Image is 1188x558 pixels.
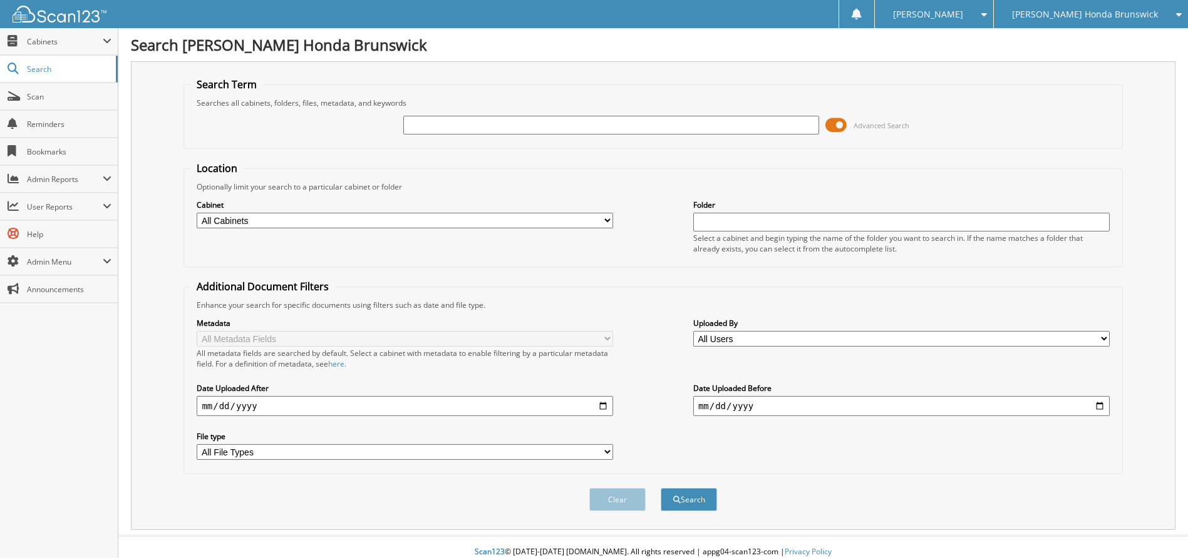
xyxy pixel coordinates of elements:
[693,233,1110,254] div: Select a cabinet and begin typing the name of the folder you want to search in. If the name match...
[693,318,1110,328] label: Uploaded By
[197,348,613,369] div: All metadata fields are searched by default. Select a cabinet with metadata to enable filtering b...
[589,488,646,511] button: Clear
[197,431,613,442] label: File type
[27,229,111,240] span: Help
[475,546,505,557] span: Scan123
[27,36,103,47] span: Cabinets
[27,256,103,267] span: Admin Menu
[893,11,963,18] span: [PERSON_NAME]
[190,181,1115,192] div: Optionally limit your search to a particular cabinet or folder
[27,119,111,129] span: Reminders
[1012,11,1158,18] span: [PERSON_NAME] Honda Brunswick
[190,98,1115,108] div: Searches all cabinets, folders, files, metadata, and keywords
[197,396,613,416] input: start
[190,78,263,91] legend: Search Term
[693,396,1110,416] input: end
[27,64,110,74] span: Search
[190,161,244,175] legend: Location
[27,284,111,295] span: Announcements
[27,146,111,157] span: Bookmarks
[197,383,613,393] label: Date Uploaded After
[27,91,111,102] span: Scan
[190,300,1115,310] div: Enhance your search for specific documents using filters such as date and file type.
[785,546,832,557] a: Privacy Policy
[13,6,106,23] img: scan123-logo-white.svg
[693,383,1110,393] label: Date Uploaded Before
[197,200,613,210] label: Cabinet
[328,358,344,369] a: here
[854,121,909,130] span: Advanced Search
[190,280,335,293] legend: Additional Document Filters
[27,201,103,212] span: User Reports
[693,200,1110,210] label: Folder
[661,488,717,511] button: Search
[131,34,1175,55] h1: Search [PERSON_NAME] Honda Brunswick
[27,174,103,185] span: Admin Reports
[197,318,613,328] label: Metadata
